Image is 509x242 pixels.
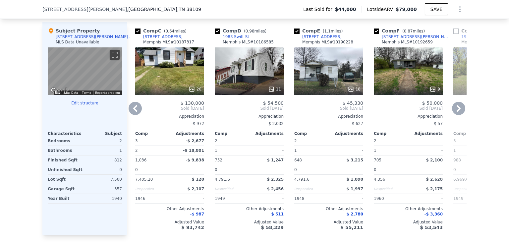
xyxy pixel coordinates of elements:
[56,34,128,39] div: [STREET_ADDRESS][PERSON_NAME]
[294,158,302,162] span: 648
[429,86,440,92] div: 9
[127,6,201,13] span: , [GEOGRAPHIC_DATA]
[135,106,204,111] span: Sold [DATE]
[48,165,84,174] div: Unfinished Sqft
[223,34,249,39] div: 1983 Swift St
[320,29,345,33] span: ( miles)
[135,28,189,34] div: Comp C
[135,34,183,39] a: [STREET_ADDRESS]
[135,206,204,212] div: Other Adjustments
[453,139,456,143] span: 3
[294,106,363,111] span: Sold [DATE]
[374,184,407,194] div: Unspecified
[453,28,508,34] div: Comp G
[374,146,407,155] div: 1
[215,167,217,172] span: 0
[410,165,443,174] div: -
[374,34,451,39] a: [STREET_ADDRESS][PERSON_NAME]
[241,29,269,33] span: ( miles)
[135,219,204,225] div: Adjusted Value
[135,184,168,194] div: Unspecified
[86,175,122,184] div: 7,500
[271,212,284,216] span: $ 511
[408,131,443,136] div: Adjustments
[294,177,310,182] span: 4,791.6
[48,47,122,95] div: Map
[374,131,408,136] div: Comp
[64,91,78,95] button: Map Data
[249,131,284,136] div: Adjustments
[374,219,443,225] div: Adjusted Value
[181,225,204,230] span: $ 93,742
[453,146,486,155] div: 1
[302,39,353,45] div: Memphis MLS # 10190228
[49,87,71,95] img: Google
[453,194,486,203] div: 1949
[367,6,396,13] span: Lotside ARV
[330,165,363,174] div: -
[186,158,204,162] span: -$ 9,838
[410,136,443,146] div: -
[347,212,363,216] span: $ 2,780
[215,114,284,119] div: Appreciation
[426,177,443,182] span: $ 2,628
[303,6,335,13] span: Last Sold for
[192,177,204,182] span: $ 120
[223,39,274,45] div: Memphis MLS # 10186585
[374,139,376,143] span: 2
[85,131,122,136] div: Subject
[189,86,201,92] div: 20
[161,29,189,33] span: ( miles)
[330,136,363,146] div: -
[434,121,443,126] span: $ 57
[374,158,381,162] span: 705
[294,219,363,225] div: Adjusted Value
[95,91,120,94] a: Report a problem
[347,177,363,182] span: $ 1,890
[215,206,284,212] div: Other Adjustments
[86,146,122,155] div: 1
[55,91,60,94] button: Keyboard shortcuts
[110,50,120,60] button: Toggle fullscreen view
[48,136,84,146] div: Bedrooms
[215,146,248,155] div: 1
[324,29,331,33] span: 1.1
[135,177,153,182] span: 7,405.20
[404,29,413,33] span: 0.87
[251,165,284,174] div: -
[215,131,249,136] div: Comp
[135,146,168,155] div: 2
[374,167,376,172] span: 0
[48,146,84,155] div: Bathrooms
[382,39,433,45] div: Memphis MLS # 10192659
[374,28,427,34] div: Comp F
[48,131,85,136] div: Characteristics
[215,177,230,182] span: 4,791.6
[426,187,443,191] span: $ 2,175
[382,34,451,39] div: [STREET_ADDRESS][PERSON_NAME]
[251,136,284,146] div: -
[177,7,201,12] span: , TN 38109
[246,29,254,33] span: 0.98
[374,114,443,119] div: Appreciation
[347,187,363,191] span: $ 1,997
[215,139,217,143] span: 2
[294,167,297,172] span: 0
[268,86,281,92] div: 11
[294,131,329,136] div: Comp
[82,91,91,94] a: Terms (opens in new tab)
[453,131,488,136] div: Comp
[453,167,456,172] span: 0
[191,121,204,126] span: -$ 972
[251,194,284,203] div: -
[171,165,204,174] div: -
[143,39,194,45] div: Memphis MLS # 10187317
[410,146,443,155] div: -
[400,29,427,33] span: ( miles)
[56,39,99,45] div: MLS Data Unavailable
[330,194,363,203] div: -
[374,206,443,212] div: Other Adjustments
[48,100,122,106] button: Edit structure
[425,3,448,15] button: SAVE
[420,225,443,230] span: $ 53,543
